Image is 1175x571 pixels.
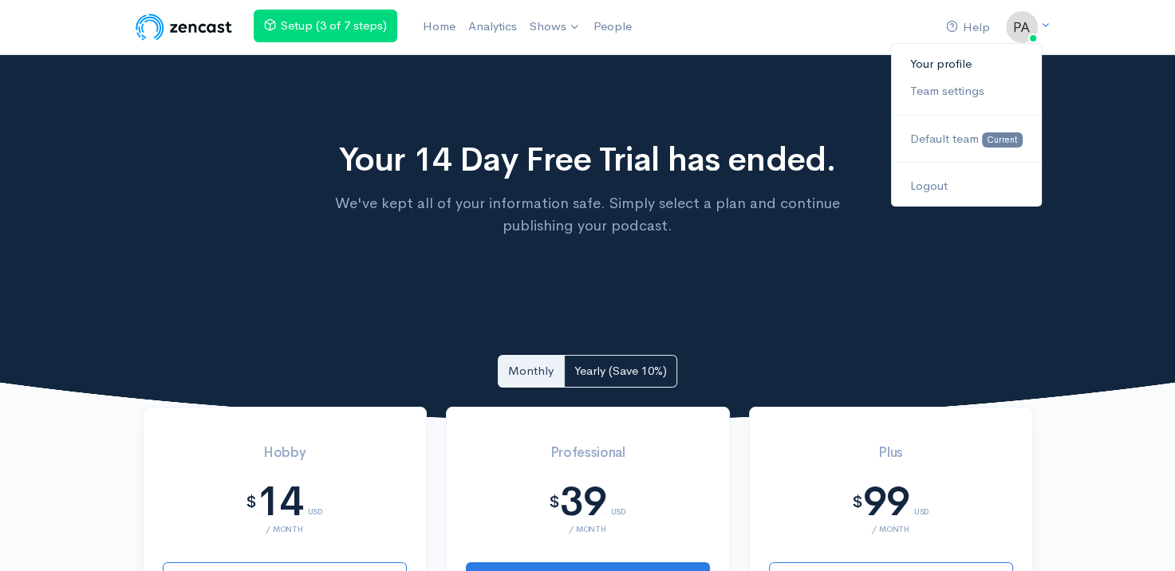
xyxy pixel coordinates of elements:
a: Yearly (Save 10%) [564,355,677,388]
h3: Plus [769,446,1013,461]
a: Help [940,10,996,45]
div: USD [308,488,323,516]
a: People [587,10,638,44]
div: $ [549,494,560,511]
div: 14 [257,479,303,525]
a: Setup (3 of 7 steps) [254,10,397,42]
div: / month [769,525,1013,534]
a: Default team Current [891,125,1041,153]
a: Home [416,10,462,44]
a: Your profile [891,50,1041,78]
div: $ [246,494,257,511]
a: Logout [891,172,1041,200]
span: Current [982,132,1022,148]
div: USD [611,488,626,516]
span: Default team [910,131,979,146]
h1: Your 14 Day Free Trial has ended. [303,141,872,178]
a: Team settings [891,77,1041,105]
div: USD [914,488,929,516]
a: Analytics [462,10,523,44]
div: / month [163,525,407,534]
h3: Professional [466,446,710,461]
div: $ [852,494,863,511]
img: ZenCast Logo [133,11,235,43]
a: Shows [523,10,587,45]
img: ... [1006,11,1038,43]
h3: Hobby [163,446,407,461]
div: 99 [863,479,909,525]
p: We've kept all of your information safe. Simply select a plan and continue publishing your podcast. [303,192,872,237]
a: Monthly [498,355,564,388]
div: / month [466,525,710,534]
div: 39 [560,479,606,525]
